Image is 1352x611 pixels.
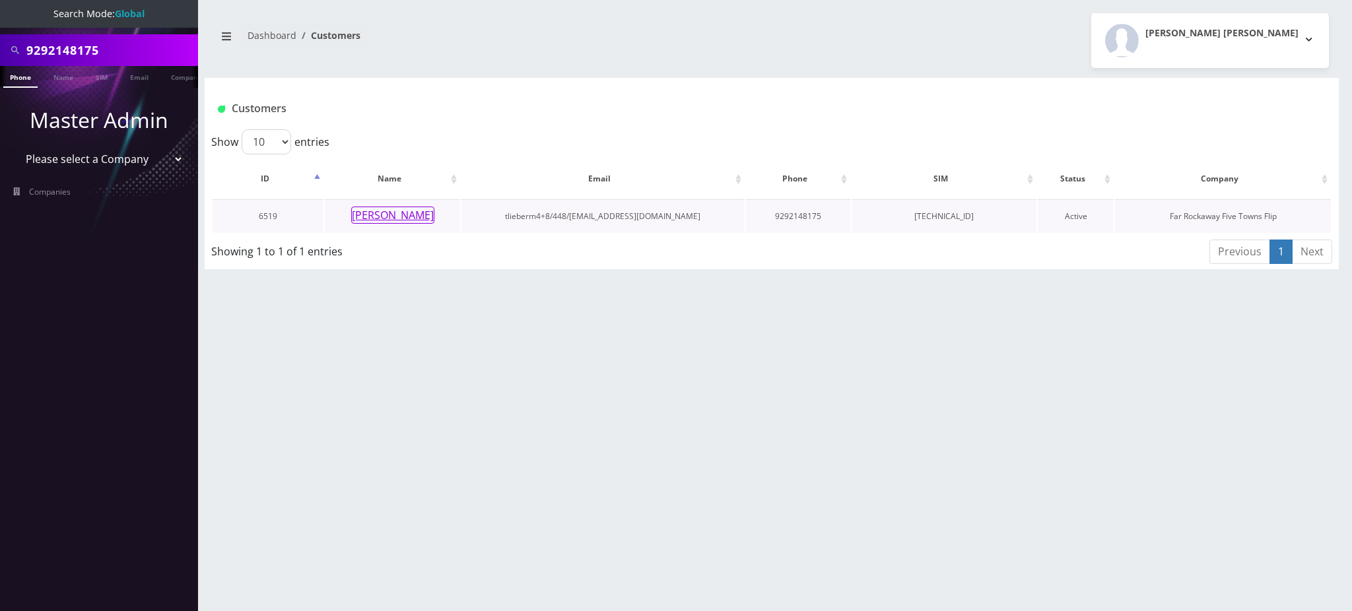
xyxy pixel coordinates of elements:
[1292,240,1332,264] a: Next
[3,66,38,88] a: Phone
[461,160,745,198] th: Email: activate to sort column ascending
[1115,199,1331,233] td: Far Rockaway Five Towns Flip
[213,160,323,198] th: ID: activate to sort column descending
[47,66,80,86] a: Name
[53,7,145,20] span: Search Mode:
[746,199,850,233] td: 9292148175
[211,238,669,259] div: Showing 1 to 1 of 1 entries
[1115,160,1331,198] th: Company: activate to sort column ascending
[325,160,460,198] th: Name: activate to sort column ascending
[852,160,1036,198] th: SIM: activate to sort column ascending
[218,102,1137,115] h1: Customers
[248,29,296,42] a: Dashboard
[213,199,323,233] td: 6519
[1269,240,1293,264] a: 1
[242,129,291,154] select: Showentries
[461,199,745,233] td: tlieberm4+8/448/ [EMAIL_ADDRESS][DOMAIN_NAME]
[351,207,434,224] button: [PERSON_NAME]
[29,186,71,197] span: Companies
[1038,160,1114,198] th: Status: activate to sort column ascending
[123,66,155,86] a: Email
[211,129,329,154] label: Show entries
[1145,28,1299,39] h2: [PERSON_NAME] [PERSON_NAME]
[296,28,360,42] li: Customers
[164,66,209,86] a: Company
[215,22,762,59] nav: breadcrumb
[26,38,195,63] input: Search All Companies
[115,7,145,20] strong: Global
[746,160,850,198] th: Phone: activate to sort column ascending
[1209,240,1270,264] a: Previous
[1038,199,1114,233] td: Active
[89,66,114,86] a: SIM
[1091,13,1329,68] button: [PERSON_NAME] [PERSON_NAME]
[852,199,1036,233] td: [TECHNICAL_ID]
